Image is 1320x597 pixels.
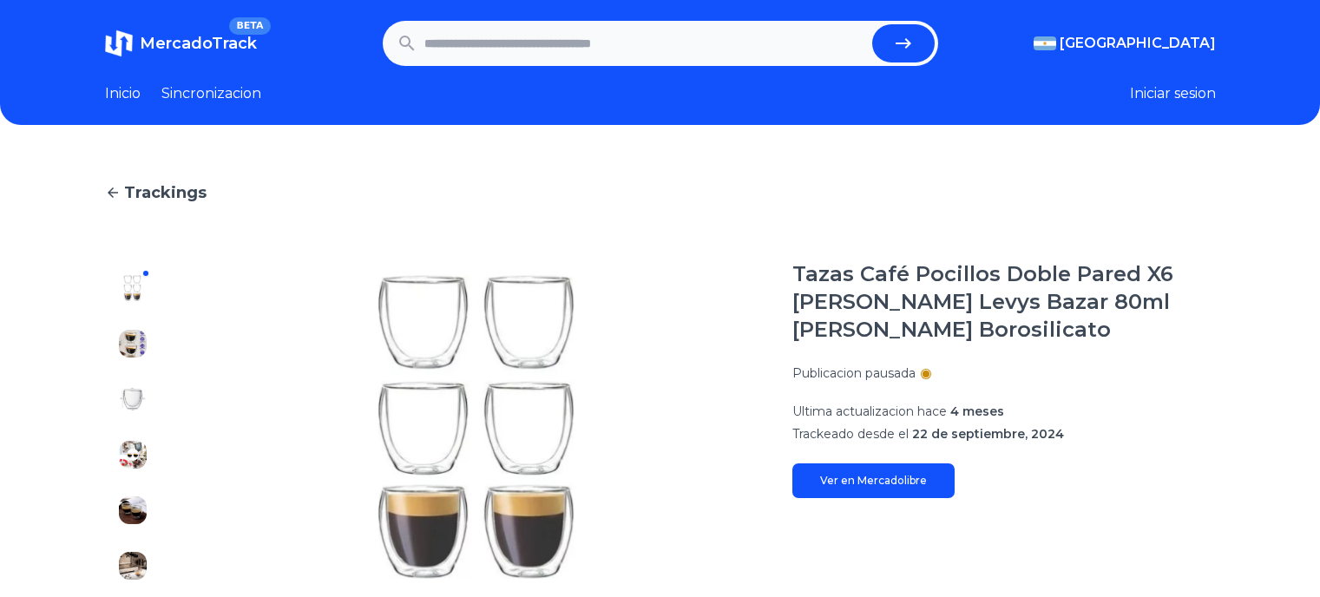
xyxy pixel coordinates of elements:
[792,364,916,382] p: Publicacion pausada
[1130,83,1216,104] button: Iniciar sesion
[161,83,261,104] a: Sincronizacion
[119,552,147,580] img: Tazas Café Pocillos Doble Pared X6 Vidrio Levys Bazar 80ml Vidrio Borosilicato
[950,403,1004,419] span: 4 meses
[105,180,1216,205] a: Trackings
[119,330,147,358] img: Tazas Café Pocillos Doble Pared X6 Vidrio Levys Bazar 80ml Vidrio Borosilicato
[105,30,133,57] img: MercadoTrack
[119,274,147,302] img: Tazas Café Pocillos Doble Pared X6 Vidrio Levys Bazar 80ml Vidrio Borosilicato
[1034,36,1056,50] img: Argentina
[119,385,147,413] img: Tazas Café Pocillos Doble Pared X6 Vidrio Levys Bazar 80ml Vidrio Borosilicato
[105,30,257,57] a: MercadoTrackBETA
[792,463,955,498] a: Ver en Mercadolibre
[140,34,257,53] span: MercadoTrack
[229,17,270,35] span: BETA
[119,496,147,524] img: Tazas Café Pocillos Doble Pared X6 Vidrio Levys Bazar 80ml Vidrio Borosilicato
[195,260,758,594] img: Tazas Café Pocillos Doble Pared X6 Vidrio Levys Bazar 80ml Vidrio Borosilicato
[105,83,141,104] a: Inicio
[792,260,1216,344] h1: Tazas Café Pocillos Doble Pared X6 [PERSON_NAME] Levys Bazar 80ml [PERSON_NAME] Borosilicato
[119,441,147,469] img: Tazas Café Pocillos Doble Pared X6 Vidrio Levys Bazar 80ml Vidrio Borosilicato
[1034,33,1216,54] button: [GEOGRAPHIC_DATA]
[1060,33,1216,54] span: [GEOGRAPHIC_DATA]
[912,426,1064,442] span: 22 de septiembre, 2024
[792,403,947,419] span: Ultima actualizacion hace
[124,180,207,205] span: Trackings
[792,426,909,442] span: Trackeado desde el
